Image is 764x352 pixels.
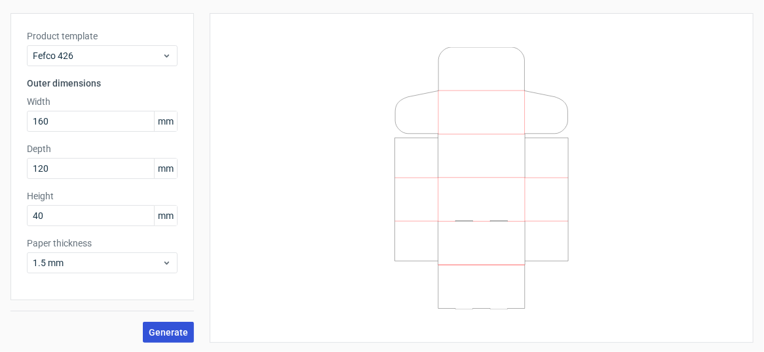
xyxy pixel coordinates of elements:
label: Paper thickness [27,237,178,250]
span: Fefco 426 [33,49,162,62]
span: Generate [149,328,188,337]
span: 1.5 mm [33,256,162,269]
span: mm [154,111,177,131]
span: mm [154,206,177,225]
h3: Outer dimensions [27,77,178,90]
label: Width [27,95,178,108]
button: Generate [143,322,194,343]
label: Depth [27,142,178,155]
span: mm [154,159,177,178]
label: Product template [27,29,178,43]
label: Height [27,189,178,203]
